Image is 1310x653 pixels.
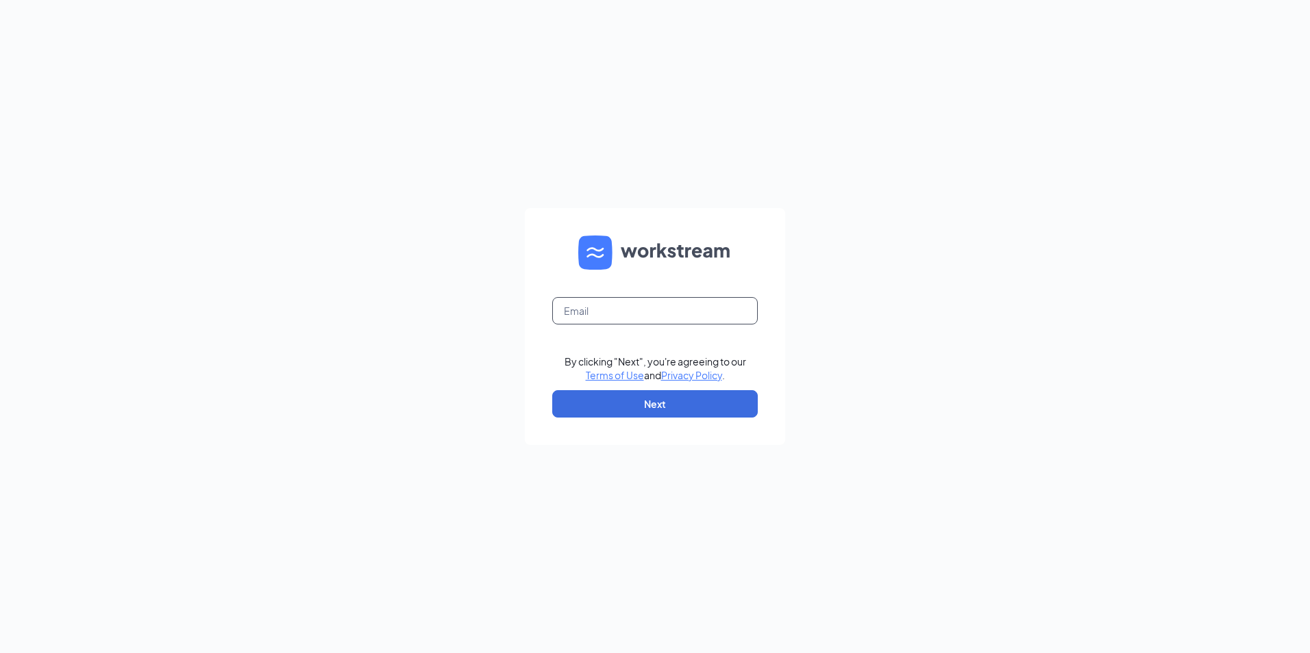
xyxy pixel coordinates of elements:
div: By clicking "Next", you're agreeing to our and . [565,355,746,382]
a: Terms of Use [586,369,644,381]
input: Email [552,297,758,324]
a: Privacy Policy [661,369,722,381]
img: WS logo and Workstream text [578,235,732,270]
button: Next [552,390,758,418]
